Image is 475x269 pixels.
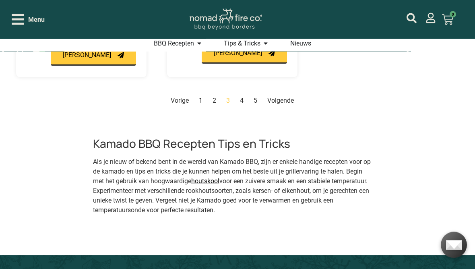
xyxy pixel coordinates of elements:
nav: Paginering [16,96,448,106]
span: [PERSON_NAME] [214,50,262,57]
a: [PERSON_NAME] [51,46,136,66]
a: mijn account [407,13,417,23]
a: BBQ Recepten [154,39,194,48]
a: Tips & Tricks [224,39,260,48]
a: Volgende [267,97,294,105]
a: [PERSON_NAME] [202,44,287,64]
a: Vorige [171,97,189,105]
a: 0 [432,9,463,30]
a: 4 [240,97,244,105]
span: [PERSON_NAME] [63,52,111,59]
span: Menu [28,15,45,25]
span: 3 [226,97,230,105]
a: 2 [213,97,216,105]
a: houtskool [191,178,219,185]
img: Nomad Logo [190,9,262,30]
a: mijn account [425,13,436,23]
span: 0 [450,11,456,18]
a: 1 [199,97,202,105]
div: Open/Close Menu [12,12,45,27]
h3: Kamado BBQ Recepten Tips en Tricks [93,137,372,151]
div: Als je nieuw of bekend bent in de wereld van Kamado BBQ, zijn er enkele handige recepten voor op ... [93,137,372,215]
a: Nieuws [290,39,311,48]
a: 5 [254,97,257,105]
